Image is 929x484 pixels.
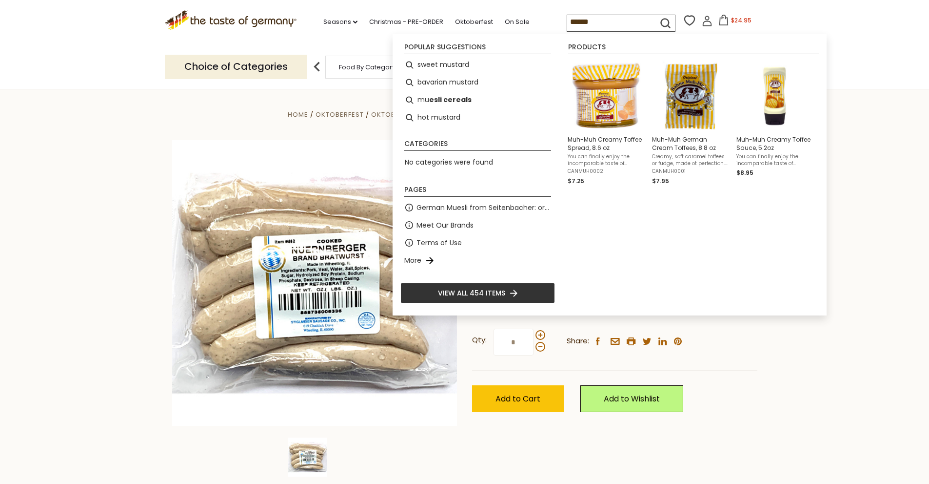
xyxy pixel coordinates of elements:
span: $7.95 [652,177,669,185]
a: Christmas - PRE-ORDER [369,17,443,27]
b: esli cereals [429,94,472,105]
li: View all 454 items [400,283,555,303]
li: More [400,252,555,269]
li: Muh-Muh Creamy Toffee Spread, 8.6 oz [564,56,648,190]
li: Categories [404,140,551,151]
img: previous arrow [307,57,327,77]
img: Stiglmeier Nuernberger-style Bratwurst, 1 lbs. [172,140,457,426]
li: Meet Our Brands [400,216,555,234]
span: $8.95 [736,168,753,177]
span: Muh-Muh Creamy Toffee Sauce, 5.2oz [736,135,813,152]
span: $7.25 [568,177,584,185]
a: On Sale [505,17,530,27]
a: Terms of Use [416,237,462,249]
span: You can finally enjoy the incomparable taste of Original [PERSON_NAME] Toffee as a spread on your... [568,153,644,167]
li: sweet mustard [400,56,555,74]
span: CANMUH0001 [652,168,729,175]
p: Choice of Categories [165,55,307,79]
span: Share: [567,335,589,347]
li: muesli cereals [400,91,555,109]
li: Muh-Muh Creamy Toffee Sauce, 5.2oz [732,56,817,190]
span: Muh-Muh Creamy Toffee Spread, 8.6 oz [568,135,644,152]
a: Add to Wishlist [580,385,683,412]
div: Instant Search Results [393,34,827,316]
a: Muh-Muh German Cream Toffees, 8.8 ozCreamy, soft caramel toffees or fudge, made ot perfection. No... [652,60,729,186]
span: No categories were found [405,157,493,167]
a: Oktoberfest [455,17,493,27]
li: Popular suggestions [404,43,551,54]
li: bavarian mustard [400,74,555,91]
a: Muh-Muh Creamy Toffee Sauce, 5.2ozYou can finally enjoy the incomparable taste of Original [PERSO... [736,60,813,186]
img: Stiglmeier Nuernberger-style Bratwurst, 1 lbs. [288,438,327,477]
span: $24.95 [731,16,751,24]
a: Muh-Muh Creamy Toffee Spread, 8.6 ozYou can finally enjoy the incomparable taste of Original [PER... [568,60,644,186]
span: CANMUH0002 [568,168,644,175]
li: Terms of Use [400,234,555,252]
span: Add to Cart [495,393,540,404]
li: hot mustard [400,109,555,126]
span: Creamy, soft caramel toffees or fudge, made ot perfection. No artificial flavors or colors. You t... [652,153,729,167]
li: Muh-Muh German Cream Toffees, 8.8 oz [648,56,732,190]
li: Products [568,43,819,54]
a: Oktoberfest [316,110,364,119]
a: Oktoberfest Foods [371,110,446,119]
a: Home [288,110,308,119]
li: Pages [404,186,551,197]
span: Muh-Muh German Cream Toffees, 8.8 oz [652,135,729,152]
a: German Muesli from Seitenbacher: organic and natural food at its best. [416,202,551,213]
a: Meet Our Brands [416,220,474,231]
li: German Muesli from Seitenbacher: organic and natural food at its best. [400,199,555,216]
button: Add to Cart [472,385,564,412]
a: Food By Category [339,63,395,71]
a: Seasons [323,17,357,27]
strong: Qty: [472,334,487,346]
span: You can finally enjoy the incomparable taste of Original [PERSON_NAME] Toffee as a sauce on your ... [736,153,813,167]
button: $24.95 [714,15,756,29]
span: View all 454 items [438,288,505,298]
input: Qty: [494,329,534,356]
